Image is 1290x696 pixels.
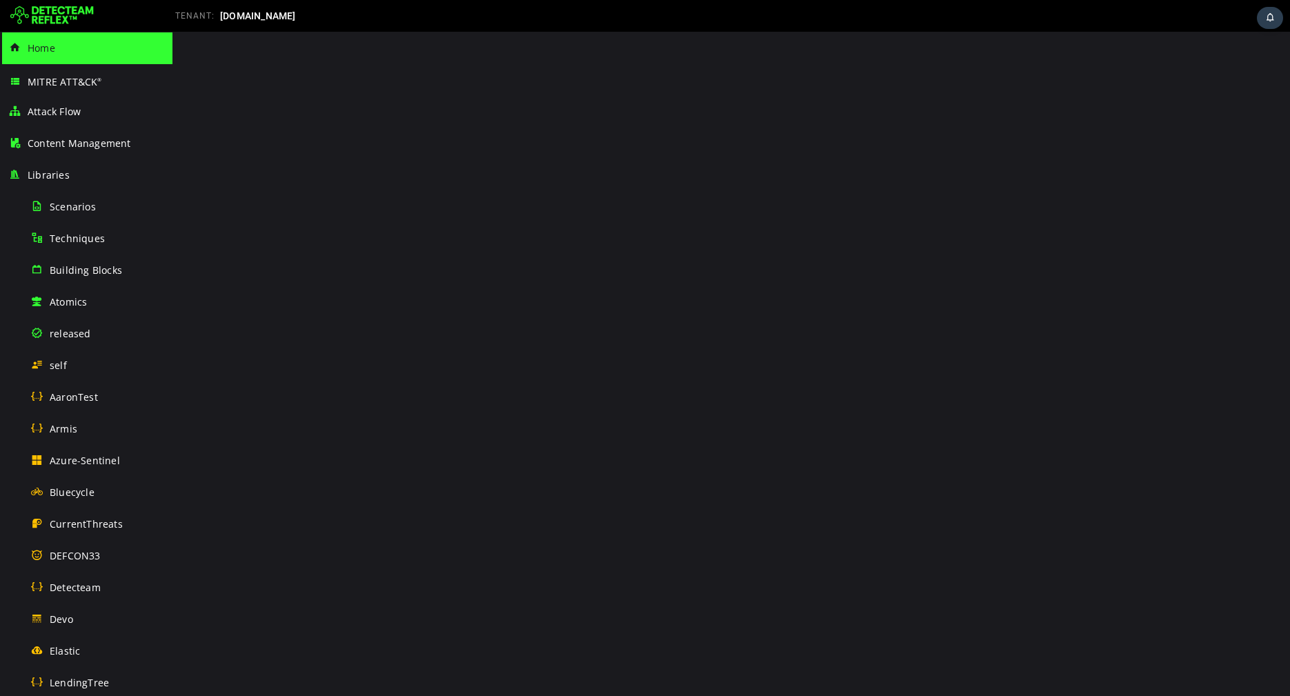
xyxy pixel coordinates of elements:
span: Detecteam [50,581,101,594]
div: Task Notifications [1257,7,1283,29]
img: Detecteam logo [10,5,94,27]
span: Techniques [50,232,105,245]
span: Content Management [28,137,131,150]
span: Scenarios [50,200,96,213]
span: TENANT: [175,11,215,21]
span: Atomics [50,295,87,308]
span: Home [28,41,55,54]
span: Elastic [50,644,80,657]
span: Libraries [28,168,70,181]
span: Building Blocks [50,264,122,277]
span: self [50,359,67,372]
span: DEFCON33 [50,549,101,562]
span: LendingTree [50,676,109,689]
span: AaronTest [50,390,98,404]
sup: ® [97,77,101,83]
span: MITRE ATT&CK [28,75,102,88]
span: Attack Flow [28,105,81,118]
span: [DOMAIN_NAME] [220,10,296,21]
span: Azure-Sentinel [50,454,120,467]
span: released [50,327,91,340]
span: Bluecycle [50,486,95,499]
span: Devo [50,613,73,626]
span: CurrentThreats [50,517,123,530]
span: Armis [50,422,77,435]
